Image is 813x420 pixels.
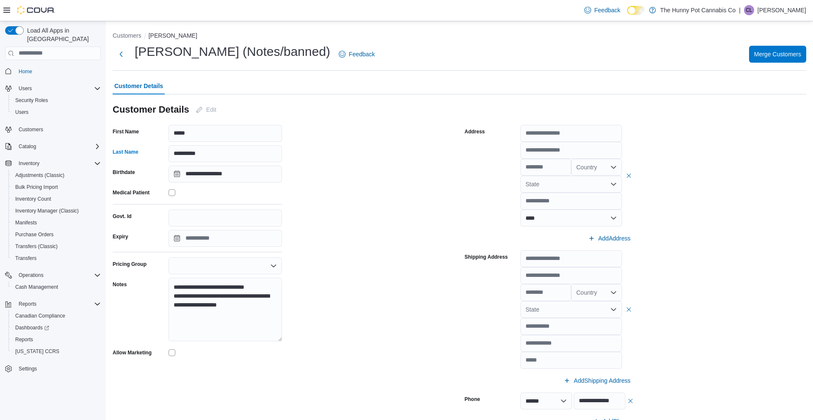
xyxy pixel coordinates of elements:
[19,85,32,92] span: Users
[12,170,68,180] a: Adjustments (Classic)
[15,324,49,331] span: Dashboards
[19,126,43,133] span: Customers
[15,336,33,343] span: Reports
[12,311,69,321] a: Canadian Compliance
[758,5,806,15] p: [PERSON_NAME]
[8,322,104,334] a: Dashboards
[12,282,61,292] a: Cash Management
[12,253,101,263] span: Transfers
[15,158,43,169] button: Inventory
[8,229,104,240] button: Purchase Orders
[2,157,104,169] button: Inventory
[12,107,32,117] a: Users
[15,196,51,202] span: Inventory Count
[149,32,197,39] button: [PERSON_NAME]
[15,363,101,374] span: Settings
[739,5,741,15] p: |
[2,83,104,94] button: Users
[335,46,378,63] a: Feedback
[113,261,147,268] label: Pricing Group
[12,334,101,345] span: Reports
[8,193,104,205] button: Inventory Count
[8,252,104,264] button: Transfers
[135,43,330,60] h1: [PERSON_NAME] (Notes/banned)
[595,6,620,14] span: Feedback
[12,182,101,192] span: Bulk Pricing Import
[2,141,104,152] button: Catalog
[113,213,132,220] label: Govt. Id
[15,97,48,104] span: Security Roles
[465,396,480,403] label: Phone
[8,217,104,229] button: Manifests
[12,282,101,292] span: Cash Management
[8,310,104,322] button: Canadian Compliance
[12,218,40,228] a: Manifests
[585,230,634,247] button: AddAddress
[19,143,36,150] span: Catalog
[8,281,104,293] button: Cash Management
[15,207,79,214] span: Inventory Manager (Classic)
[15,270,101,280] span: Operations
[169,230,282,247] input: Press the down key to open a popover containing a calendar.
[574,376,630,385] span: Add Shipping Address
[349,50,375,58] span: Feedback
[12,311,101,321] span: Canadian Compliance
[19,365,37,372] span: Settings
[19,160,39,167] span: Inventory
[2,269,104,281] button: Operations
[15,243,58,250] span: Transfers (Classic)
[560,372,634,389] button: AddShipping Address
[17,6,55,14] img: Cova
[19,68,32,75] span: Home
[12,323,101,333] span: Dashboards
[12,170,101,180] span: Adjustments (Classic)
[12,107,101,117] span: Users
[12,229,57,240] a: Purchase Orders
[465,254,508,260] label: Shipping Address
[8,240,104,252] button: Transfers (Classic)
[12,218,101,228] span: Manifests
[113,349,152,356] label: Allow Marketing
[15,141,39,152] button: Catalog
[12,206,101,216] span: Inventory Manager (Classic)
[113,233,128,240] label: Expiry
[113,128,139,135] label: First Name
[12,229,101,240] span: Purchase Orders
[746,5,752,15] span: CL
[15,348,59,355] span: [US_STATE] CCRS
[19,301,36,307] span: Reports
[113,105,189,115] h3: Customer Details
[610,289,617,296] button: Open list of options
[193,101,220,118] button: Edit
[15,299,40,309] button: Reports
[15,284,58,290] span: Cash Management
[5,62,101,397] nav: Complex example
[12,95,51,105] a: Security Roles
[2,65,104,77] button: Home
[15,109,28,116] span: Users
[113,189,149,196] label: Medical Patient
[581,2,624,19] a: Feedback
[270,262,277,269] button: Open list of options
[15,172,64,179] span: Adjustments (Classic)
[754,50,801,58] span: Merge Customers
[15,255,36,262] span: Transfers
[15,124,47,135] a: Customers
[113,32,141,39] button: Customers
[113,281,127,288] label: Notes
[15,312,65,319] span: Canadian Compliance
[113,46,130,63] button: Next
[15,219,37,226] span: Manifests
[744,5,754,15] div: Carson Levine
[15,158,101,169] span: Inventory
[465,128,485,135] label: Address
[8,106,104,118] button: Users
[610,306,617,313] button: Open list of options
[12,182,61,192] a: Bulk Pricing Import
[15,231,54,238] span: Purchase Orders
[610,181,617,188] button: Open list of options
[15,83,101,94] span: Users
[12,323,53,333] a: Dashboards
[2,298,104,310] button: Reports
